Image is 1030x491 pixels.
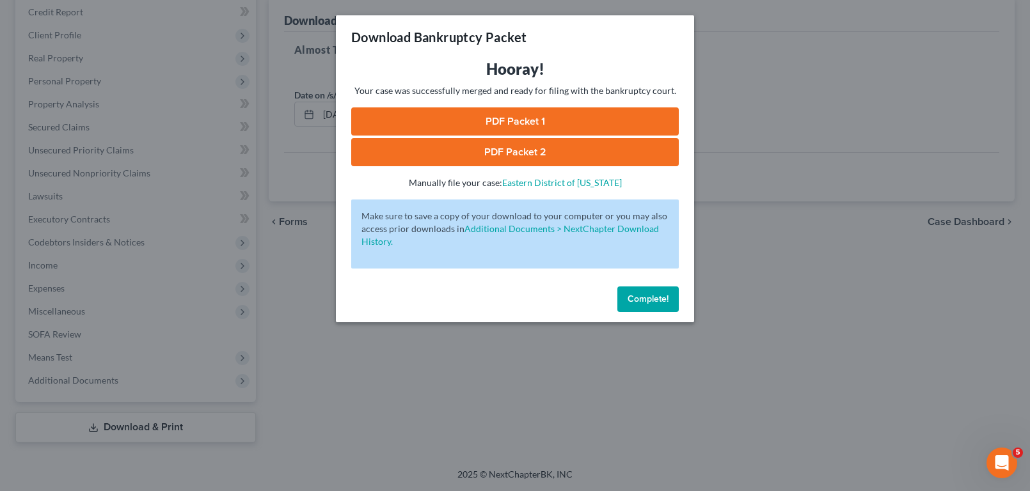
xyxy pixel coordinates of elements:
[351,138,679,166] a: PDF Packet 2
[617,286,679,312] button: Complete!
[986,448,1017,478] iframe: Intercom live chat
[351,84,679,97] p: Your case was successfully merged and ready for filing with the bankruptcy court.
[1013,448,1023,458] span: 5
[361,210,669,248] p: Make sure to save a copy of your download to your computer or you may also access prior downloads in
[351,28,527,46] h3: Download Bankruptcy Packet
[502,177,622,188] a: Eastern District of [US_STATE]
[628,293,669,304] span: Complete!
[361,223,659,247] a: Additional Documents > NextChapter Download History.
[351,107,679,136] a: PDF Packet 1
[351,176,679,189] p: Manually file your case:
[351,59,679,79] h3: Hooray!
